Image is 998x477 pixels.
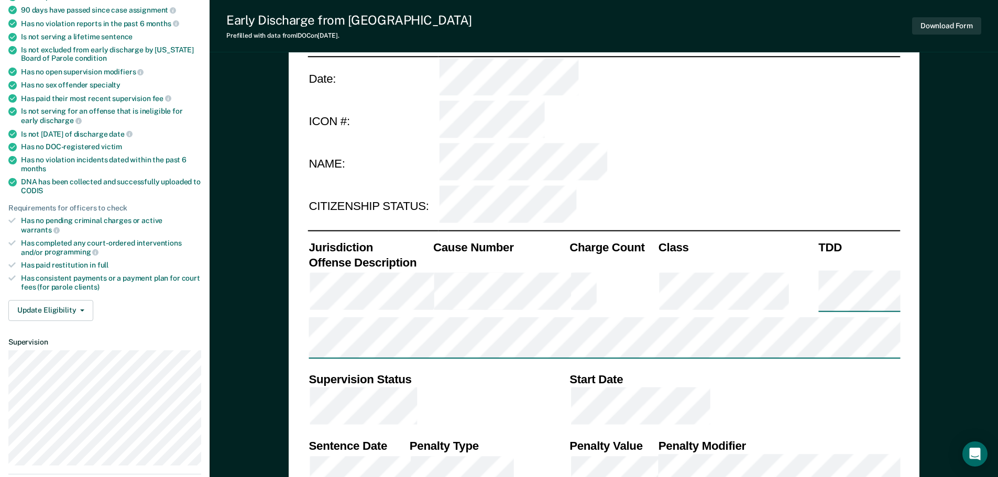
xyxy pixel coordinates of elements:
[8,204,201,213] div: Requirements for officers to check
[568,239,657,254] th: Charge Count
[817,239,900,254] th: TDD
[21,94,201,103] div: Has paid their most recent supervision
[21,67,201,76] div: Has no open supervision
[21,186,43,195] span: CODIS
[21,129,201,139] div: Is not [DATE] of discharge
[146,19,179,28] span: months
[75,54,107,62] span: condition
[226,13,472,28] div: Early Discharge from [GEOGRAPHIC_DATA]
[21,261,201,270] div: Has paid restitution in
[21,5,201,15] div: 90 days have passed since case
[308,371,568,386] th: Supervision Status
[104,68,144,76] span: modifiers
[432,239,568,254] th: Cause Number
[8,338,201,347] dt: Supervision
[21,164,46,173] span: months
[21,178,201,195] div: DNA has been collected and successfully uploaded to
[962,441,988,467] div: Open Intercom Messenger
[74,283,100,291] span: clients)
[101,142,122,151] span: victim
[568,438,657,453] th: Penalty Value
[152,94,171,103] span: fee
[40,116,82,125] span: discharge
[45,248,98,256] span: programming
[21,216,201,234] div: Has no pending criminal charges or active
[308,185,438,228] td: CITIZENSHIP STATUS:
[21,274,201,292] div: Has consistent payments or a payment plan for court fees (for parole
[21,142,201,151] div: Has no DOC-registered
[109,130,132,138] span: date
[21,156,201,173] div: Has no violation incidents dated within the past 6
[129,6,176,14] span: assignment
[21,32,201,41] div: Is not serving a lifetime
[21,46,201,63] div: Is not excluded from early discharge by [US_STATE] Board of Parole
[308,56,438,99] td: Date:
[408,438,568,453] th: Penalty Type
[97,261,108,269] span: full
[90,81,120,89] span: specialty
[21,107,201,125] div: Is not serving for an offense that is ineligible for early
[8,300,93,321] button: Update Eligibility
[308,438,408,453] th: Sentence Date
[21,81,201,90] div: Has no sex offender
[657,438,900,453] th: Penalty Modifier
[308,239,432,254] th: Jurisdiction
[308,142,438,185] td: NAME:
[308,254,432,270] th: Offense Description
[912,17,981,35] button: Download Form
[568,371,900,386] th: Start Date
[308,99,438,142] td: ICON #:
[657,239,817,254] th: Class
[226,32,472,39] div: Prefilled with data from IDOC on [DATE] .
[21,19,201,28] div: Has no violation reports in the past 6
[101,32,133,41] span: sentence
[21,226,60,234] span: warrants
[21,239,201,257] div: Has completed any court-ordered interventions and/or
